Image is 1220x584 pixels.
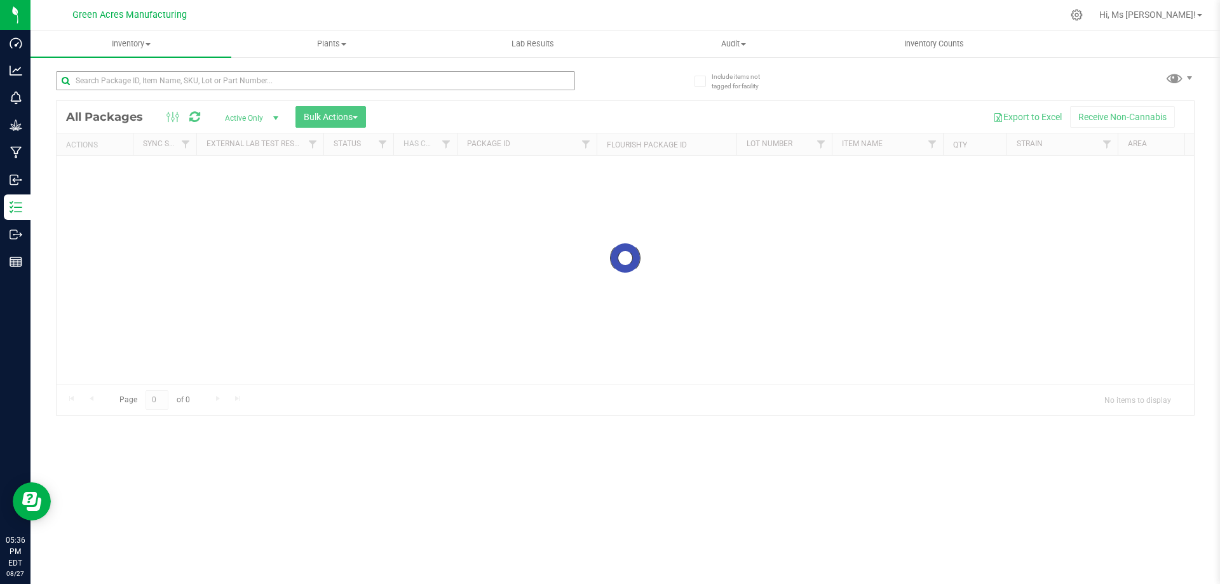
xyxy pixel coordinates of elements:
inline-svg: Analytics [10,64,22,77]
a: Inventory [30,31,231,57]
span: Green Acres Manufacturing [72,10,187,20]
a: Audit [633,31,834,57]
a: Plants [231,31,432,57]
input: Search Package ID, Item Name, SKU, Lot or Part Number... [56,71,575,90]
span: Lab Results [494,38,571,50]
iframe: Resource center [13,482,51,520]
inline-svg: Monitoring [10,92,22,104]
p: 08/27 [6,569,25,578]
span: Inventory [30,38,231,50]
inline-svg: Grow [10,119,22,132]
span: Include items not tagged for facility [712,72,775,91]
span: Plants [232,38,431,50]
span: Inventory Counts [887,38,981,50]
p: 05:36 PM EDT [6,534,25,569]
inline-svg: Dashboard [10,37,22,50]
inline-svg: Inbound [10,173,22,186]
inline-svg: Outbound [10,228,22,241]
div: Manage settings [1069,9,1085,21]
span: Audit [634,38,833,50]
a: Lab Results [432,31,633,57]
span: Hi, Ms [PERSON_NAME]! [1099,10,1196,20]
a: Inventory Counts [834,31,1034,57]
inline-svg: Reports [10,255,22,268]
inline-svg: Inventory [10,201,22,214]
inline-svg: Manufacturing [10,146,22,159]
